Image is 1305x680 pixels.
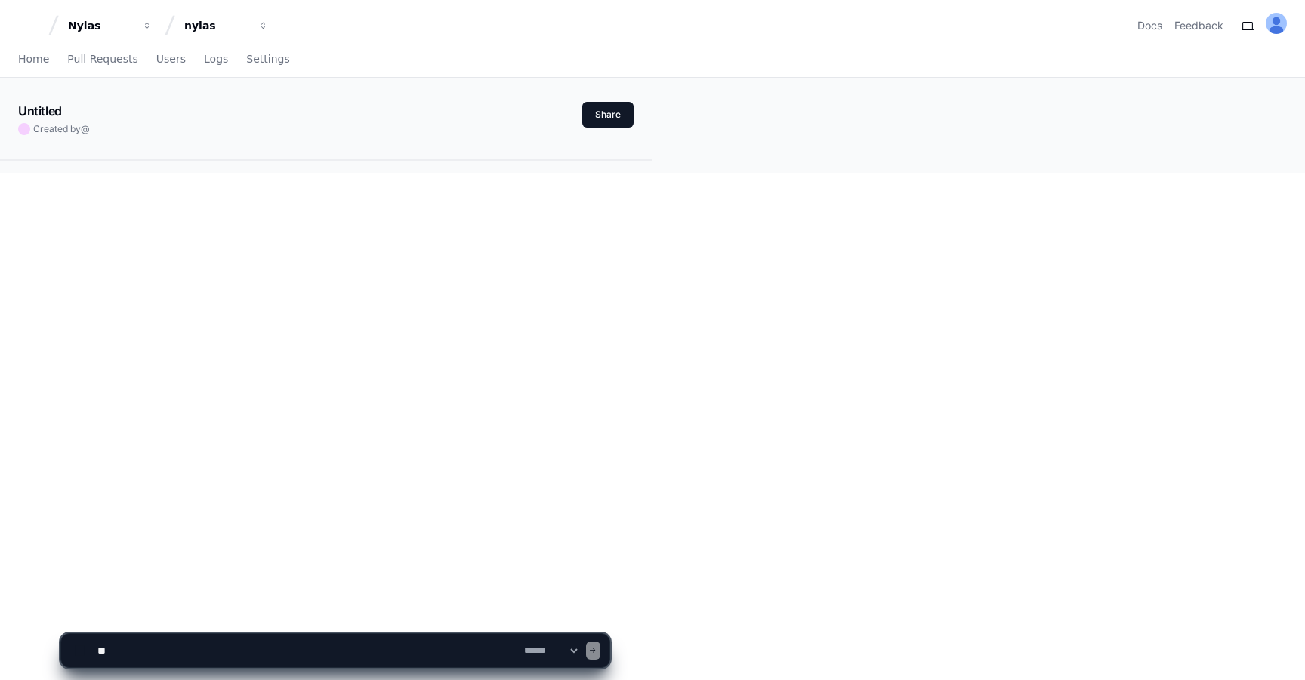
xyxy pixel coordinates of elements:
[156,54,186,63] span: Users
[178,12,275,39] button: nylas
[81,123,90,134] span: @
[18,42,49,77] a: Home
[246,42,289,77] a: Settings
[1137,18,1162,33] a: Docs
[204,54,228,63] span: Logs
[184,18,249,33] div: nylas
[1174,18,1223,33] button: Feedback
[62,12,159,39] button: Nylas
[204,42,228,77] a: Logs
[68,18,133,33] div: Nylas
[67,42,137,77] a: Pull Requests
[1266,13,1287,34] img: ALV-UjU-Uivu_cc8zlDcn2c9MNEgVYayUocKx0gHV_Yy_SMunaAAd7JZxK5fgww1Mi-cdUJK5q-hvUHnPErhbMG5W0ta4bF9-...
[246,54,289,63] span: Settings
[33,123,90,135] span: Created by
[18,54,49,63] span: Home
[18,102,62,120] h1: Untitled
[582,102,634,128] button: Share
[67,54,137,63] span: Pull Requests
[156,42,186,77] a: Users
